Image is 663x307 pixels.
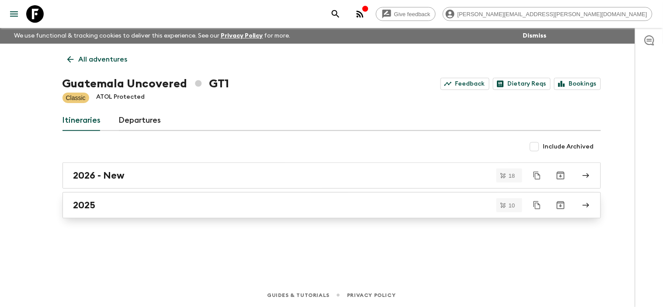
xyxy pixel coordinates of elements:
a: Feedback [441,78,489,90]
button: Archive [552,197,569,214]
span: Give feedback [389,11,435,17]
span: 18 [503,173,520,179]
p: All adventures [79,54,128,65]
h1: Guatemala Uncovered GT1 [62,75,229,93]
button: menu [5,5,23,23]
a: Itineraries [62,110,101,131]
a: Departures [119,110,162,131]
a: All adventures [62,51,132,68]
h2: 2026 - New [73,170,125,181]
a: Guides & Tutorials [267,290,330,300]
button: Duplicate [529,168,545,183]
p: We use functional & tracking cookies to deliver this experience. See our for more. [10,28,294,44]
a: 2025 [62,192,601,218]
a: Privacy Policy [221,33,263,39]
span: [PERSON_NAME][EMAIL_ADDRESS][PERSON_NAME][DOMAIN_NAME] [453,11,652,17]
a: Dietary Reqs [493,78,551,90]
button: Archive [552,167,569,184]
a: Give feedback [376,7,436,21]
a: Privacy Policy [347,290,396,300]
a: 2026 - New [62,162,601,189]
span: 10 [503,203,520,208]
div: [PERSON_NAME][EMAIL_ADDRESS][PERSON_NAME][DOMAIN_NAME] [443,7,653,21]
button: Duplicate [529,197,545,213]
h2: 2025 [73,200,96,211]
p: ATOL Protected [96,93,145,103]
button: Dismiss [521,30,549,42]
button: search adventures [327,5,344,23]
p: Classic [66,93,86,102]
a: Bookings [554,78,601,90]
span: Include Archived [543,142,594,151]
